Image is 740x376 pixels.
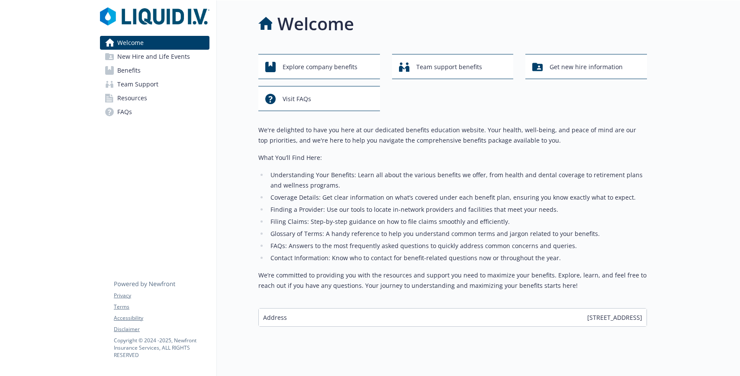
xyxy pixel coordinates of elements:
span: Welcome [117,36,144,50]
li: Coverage Details: Get clear information on what’s covered under each benefit plan, ensuring you k... [268,192,647,203]
a: Disclaimer [114,325,209,333]
li: Contact Information: Know who to contact for benefit-related questions now or throughout the year. [268,253,647,263]
span: Resources [117,91,147,105]
span: Team Support [117,77,158,91]
a: Welcome [100,36,209,50]
span: Get new hire information [550,59,623,75]
a: Team Support [100,77,209,91]
span: FAQs [117,105,132,119]
p: We're delighted to have you here at our dedicated benefits education website. Your health, well-b... [258,125,647,146]
button: Explore company benefits [258,54,380,79]
h1: Welcome [277,11,354,37]
a: Accessibility [114,314,209,322]
a: New Hire and Life Events [100,50,209,64]
li: Glossary of Terms: A handy reference to help you understand common terms and jargon related to yo... [268,229,647,239]
span: Benefits [117,64,141,77]
li: Understanding Your Benefits: Learn all about the various benefits we offer, from health and denta... [268,170,647,191]
a: FAQs [100,105,209,119]
p: We’re committed to providing you with the resources and support you need to maximize your benefit... [258,270,647,291]
p: Copyright © 2024 - 2025 , Newfront Insurance Services, ALL RIGHTS RESERVED [114,337,209,359]
li: Finding a Provider: Use our tools to locate in-network providers and facilities that meet your ne... [268,204,647,215]
span: Team support benefits [416,59,482,75]
a: Privacy [114,292,209,300]
span: Address [263,313,287,322]
button: Get new hire information [525,54,647,79]
p: What You’ll Find Here: [258,153,647,163]
a: Terms [114,303,209,311]
span: New Hire and Life Events [117,50,190,64]
span: Explore company benefits [283,59,357,75]
a: Benefits [100,64,209,77]
li: FAQs: Answers to the most frequently asked questions to quickly address common concerns and queries. [268,241,647,251]
span: Visit FAQs [283,91,311,107]
a: Resources [100,91,209,105]
button: Team support benefits [392,54,514,79]
li: Filing Claims: Step-by-step guidance on how to file claims smoothly and efficiently. [268,217,647,227]
span: [STREET_ADDRESS] [587,313,642,322]
button: Visit FAQs [258,86,380,111]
